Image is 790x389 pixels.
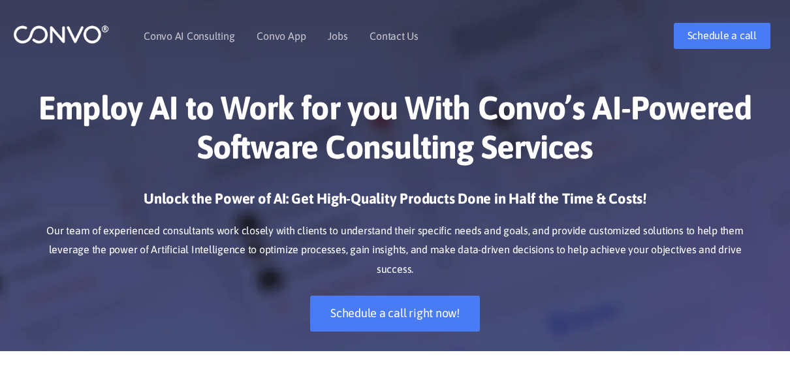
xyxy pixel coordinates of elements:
[33,221,757,280] p: Our team of experienced consultants work closely with clients to understand their specific needs ...
[33,189,757,218] h3: Unlock the Power of AI: Get High-Quality Products Done in Half the Time & Costs!
[144,31,234,41] a: Convo AI Consulting
[370,31,419,41] a: Contact Us
[13,24,109,44] img: logo_1.png
[328,31,347,41] a: Jobs
[674,23,770,49] a: Schedule a call
[33,88,757,176] h1: Employ AI to Work for you With Convo’s AI-Powered Software Consulting Services
[310,296,480,332] a: Schedule a call right now!
[257,31,306,41] a: Convo App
